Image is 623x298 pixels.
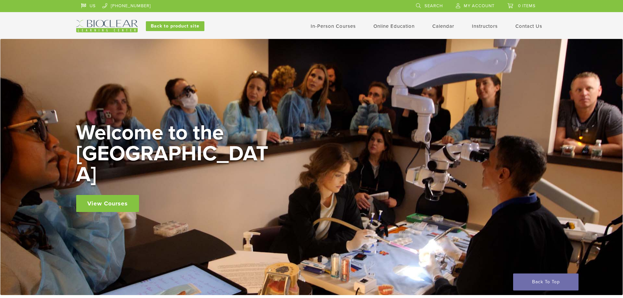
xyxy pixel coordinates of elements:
[76,20,138,32] img: Bioclear
[432,23,454,29] a: Calendar
[513,273,579,290] a: Back To Top
[515,23,542,29] a: Contact Us
[472,23,498,29] a: Instructors
[76,122,272,185] h2: Welcome to the [GEOGRAPHIC_DATA]
[464,3,494,9] span: My Account
[146,21,204,31] a: Back to product site
[424,3,443,9] span: Search
[311,23,356,29] a: In-Person Courses
[76,195,139,212] a: View Courses
[518,3,536,9] span: 0 items
[373,23,415,29] a: Online Education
